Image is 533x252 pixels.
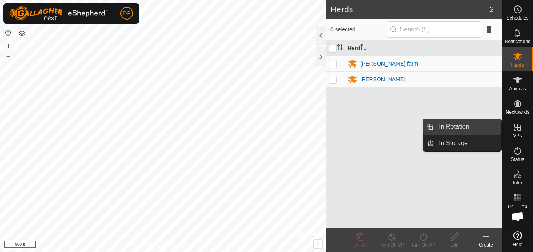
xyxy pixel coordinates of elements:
[314,240,322,248] button: i
[470,241,502,248] div: Create
[423,135,501,151] li: In Storage
[513,242,522,247] span: Help
[123,9,130,18] span: DP
[330,5,489,14] h2: Herds
[4,41,13,51] button: +
[434,119,501,135] a: In Rotation
[407,241,439,248] div: Turn On VP
[505,39,530,44] span: Notifications
[354,242,367,248] span: Delete
[439,241,470,248] div: Edit
[509,86,526,91] span: Animals
[506,16,528,20] span: Schedules
[387,21,482,38] input: Search (S)
[439,139,468,148] span: In Storage
[132,242,161,249] a: Privacy Policy
[345,41,502,56] th: Herd
[508,204,527,209] span: Heatmap
[4,51,13,61] button: –
[360,45,367,51] p-sorticon: Activate to sort
[513,181,522,185] span: Infra
[434,135,501,151] a: In Storage
[502,228,533,250] a: Help
[330,26,387,34] span: 0 selected
[511,157,524,162] span: Status
[171,242,194,249] a: Contact Us
[317,241,319,247] span: i
[439,122,469,131] span: In Rotation
[506,205,529,228] div: Open chat
[376,241,407,248] div: Turn Off VP
[506,110,529,115] span: Neckbands
[9,6,108,20] img: Gallagher Logo
[489,4,494,15] span: 2
[423,119,501,135] li: In Rotation
[337,45,343,51] p-sorticon: Activate to sort
[513,133,522,138] span: VPs
[17,29,27,38] button: Map Layers
[511,63,524,68] span: Herds
[360,75,405,84] div: [PERSON_NAME]
[4,28,13,38] button: Reset Map
[360,60,418,68] div: [PERSON_NAME] farm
